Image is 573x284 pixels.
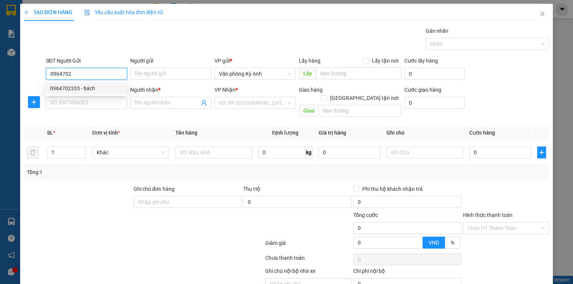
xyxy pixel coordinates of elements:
[383,126,466,140] th: Ghi chú
[299,67,316,79] span: Lấy
[134,186,175,192] label: Ghi chú đơn hàng
[386,146,463,158] input: Ghi Chú
[319,146,381,158] input: 0
[265,267,351,278] div: Ghi chú nội bộ nhà xe
[327,94,401,102] span: [GEOGRAPHIC_DATA] tận nơi
[469,130,495,136] span: Cước hàng
[243,186,260,192] span: Thu Hộ
[27,146,39,158] button: delete
[353,267,461,278] div: Chi phí nội bộ
[215,57,296,65] div: VP gửi
[539,11,545,17] span: close
[264,254,352,267] div: Chưa thanh toán
[201,100,207,106] span: user-add
[404,58,438,64] label: Cước lấy hàng
[215,87,235,93] span: VP Nhận
[24,10,29,15] span: plus
[84,10,90,16] img: icon
[92,130,120,136] span: Đơn vị tính
[50,84,122,92] div: 0964702333 - bách
[47,130,53,136] span: SL
[463,212,513,218] label: Hình thức thanh toán
[305,146,313,158] span: kg
[299,58,320,64] span: Lấy hàng
[28,96,40,108] button: plus
[264,239,352,252] div: Giảm giá
[404,68,465,80] input: Cước lấy hàng
[359,185,426,193] span: Phí thu hộ khách nhận trả
[532,4,553,25] button: Close
[219,68,291,79] span: Văn phòng Kỳ Anh
[46,57,127,65] div: SĐT Người Gửi
[404,97,465,109] input: Cước giao hàng
[134,196,242,208] input: Ghi chú đơn hàng
[130,57,212,65] div: Người gửi
[426,28,448,34] label: Gán nhãn
[429,240,439,246] span: VND
[353,212,378,218] span: Tổng cước
[538,149,546,155] span: plus
[130,86,212,94] div: Người nhận
[451,240,454,246] span: %
[97,147,165,158] span: Khác
[175,130,197,136] span: Tên hàng
[316,67,401,79] input: Dọc đường
[46,82,126,94] div: 0964702333 - bách
[84,9,163,15] span: Yêu cầu xuất hóa đơn điện tử
[28,99,40,105] span: plus
[175,146,252,158] input: VD: Bàn, Ghế
[319,130,346,136] span: Giá trị hàng
[404,87,441,93] label: Cước giao hàng
[319,105,401,117] input: Dọc đường
[24,9,72,15] span: TẠO ĐƠN HÀNG
[27,168,222,176] div: Tổng: 1
[369,57,401,65] span: Lấy tận nơi
[272,130,298,136] span: Định lượng
[299,105,319,117] span: Giao
[537,146,546,158] button: plus
[299,87,323,93] span: Giao hàng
